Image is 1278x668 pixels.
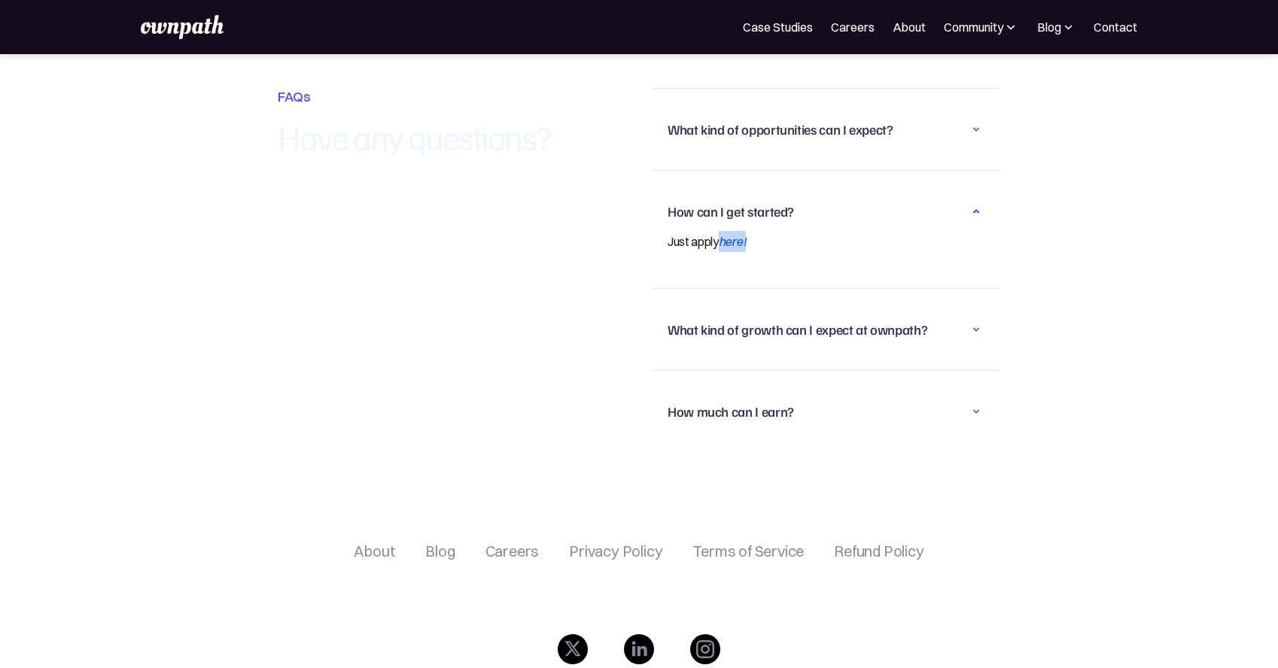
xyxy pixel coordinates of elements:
a: Privacy Policy [569,542,662,560]
div: What kind of opportunities can I expect? [668,120,893,138]
h1: Have any questions? [278,114,633,160]
div: Blog [1037,18,1061,36]
div: How much can I earn? [668,392,985,431]
a: Careers [831,18,875,36]
a: Blog [425,542,455,560]
div: What kind of growth can I expect at ownpath? [668,320,927,339]
div: What kind of growth can I expect at ownpath? [668,310,985,349]
a: Contact [1094,18,1137,36]
div: How much can I earn? [668,402,794,421]
a: About [354,542,395,560]
div: What kind of opportunities can I expect? [668,110,985,149]
div: How can I get started? [668,202,794,220]
a: Case Studies [743,18,813,36]
nav: How can I get started? [668,231,985,267]
div: Blog [1036,18,1076,36]
a: Refund Policy [834,542,924,560]
h1: FAQs [278,88,633,106]
div: Community [944,18,1018,36]
a: Terms of Service [692,542,804,560]
div: Community [944,18,1003,36]
a: About [893,18,926,36]
a: here! [719,234,746,249]
a: Careers [485,542,540,560]
div: How can I get started? [668,192,985,231]
p: Just apply [668,231,955,252]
